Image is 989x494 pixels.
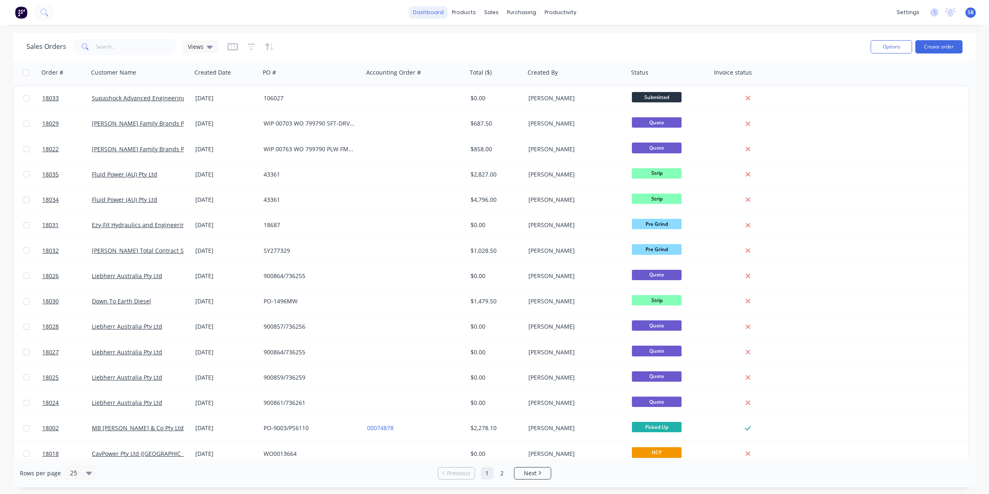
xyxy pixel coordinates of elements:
span: Rows per page [20,469,61,477]
div: 900861/736261 [264,399,355,407]
div: [DATE] [195,272,257,280]
a: Fluid Power (AU) Pty Ltd [92,170,157,178]
a: 18029 [42,111,92,136]
a: [PERSON_NAME] Family Brands Pty Ltd [92,145,199,153]
div: $4,796.00 [470,196,519,204]
div: [DATE] [195,119,257,128]
div: 900864/736255 [264,272,355,280]
span: 18031 [42,221,59,229]
span: SB [967,9,974,16]
div: WIP 00763 WO 799790 PLW FMP 01 [264,145,355,153]
div: [DATE] [195,399,257,407]
a: Page 2 [496,467,508,479]
a: Supashock Advanced Engineering - (Dynamic Engineering) [92,94,254,102]
span: 18018 [42,450,59,458]
div: $2,278.10 [470,424,519,432]
span: 18030 [42,297,59,305]
div: [PERSON_NAME] [528,119,620,128]
a: Fluid Power (AU) Pty Ltd [92,196,157,203]
a: 18032 [42,238,92,263]
span: Pre Grind [632,244,682,254]
div: [DATE] [195,221,257,229]
a: Page 1 is your current page [481,467,493,479]
div: 43361 [264,170,355,179]
div: [DATE] [195,145,257,153]
div: $0.00 [470,221,519,229]
a: [PERSON_NAME] Family Brands Pty Ltd [92,119,199,127]
a: 18034 [42,187,92,212]
a: Next page [514,469,551,477]
button: Options [871,40,912,53]
div: [DATE] [195,297,257,305]
div: productivity [540,6,581,19]
span: 18029 [42,119,59,128]
a: Liebherr Australia Pty Ltd [92,373,162,381]
div: PO-1496MW [264,297,355,305]
span: 18025 [42,373,59,382]
span: 18026 [42,272,59,280]
span: 18028 [42,322,59,331]
div: Total ($) [470,68,492,77]
div: $0.00 [470,450,519,458]
div: [DATE] [195,450,257,458]
div: 106027 [264,94,355,102]
div: $2,827.00 [470,170,519,179]
span: 18024 [42,399,59,407]
div: [PERSON_NAME] [528,170,620,179]
a: 18025 [42,365,92,390]
span: Quote [632,397,682,407]
span: Quote [632,117,682,128]
div: [PERSON_NAME] [528,247,620,255]
a: 18027 [42,340,92,365]
a: [PERSON_NAME] Total Contract Solutions (TSM) Pty Ltd [92,247,243,254]
div: [PERSON_NAME] [528,373,620,382]
img: Factory [15,6,27,19]
div: $0.00 [470,348,519,356]
div: 900864/736255 [264,348,355,356]
span: 18022 [42,145,59,153]
div: $687.50 [470,119,519,128]
div: $858.00 [470,145,519,153]
span: Strip [632,194,682,204]
div: 900857/736256 [264,322,355,331]
a: 18033 [42,86,92,111]
span: 18033 [42,94,59,102]
div: [DATE] [195,170,257,179]
span: Quote [632,371,682,382]
div: SY277329 [264,247,355,255]
div: [PERSON_NAME] [528,145,620,153]
div: [PERSON_NAME] [528,272,620,280]
a: Liebherr Australia Pty Ltd [92,322,162,330]
div: $1,028.50 [470,247,519,255]
a: 18022 [42,137,92,162]
a: MB [PERSON_NAME] & Co Pty Ltd [92,424,184,432]
a: 18018 [42,441,92,466]
a: 18028 [42,314,92,339]
a: 18030 [42,289,92,314]
div: $1,479.50 [470,297,519,305]
div: settings [893,6,924,19]
span: Quote [632,346,682,356]
a: Liebherr Australia Pty Ltd [92,272,162,280]
div: $0.00 [470,322,519,331]
a: 00074878 [367,424,394,432]
span: Strip [632,295,682,305]
div: [PERSON_NAME] [528,322,620,331]
div: [DATE] [195,424,257,432]
div: Status [631,68,648,77]
a: 18002 [42,416,92,441]
div: [DATE] [195,373,257,382]
div: 18687 [264,221,355,229]
div: [PERSON_NAME] [528,297,620,305]
div: [DATE] [195,247,257,255]
div: 900859/736259 [264,373,355,382]
a: dashboard [409,6,448,19]
div: [DATE] [195,322,257,331]
div: [DATE] [195,348,257,356]
button: Create order [915,40,963,53]
div: [PERSON_NAME] [528,221,620,229]
span: 18027 [42,348,59,356]
div: [DATE] [195,196,257,204]
a: Previous page [438,469,475,477]
span: Quote [632,143,682,153]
